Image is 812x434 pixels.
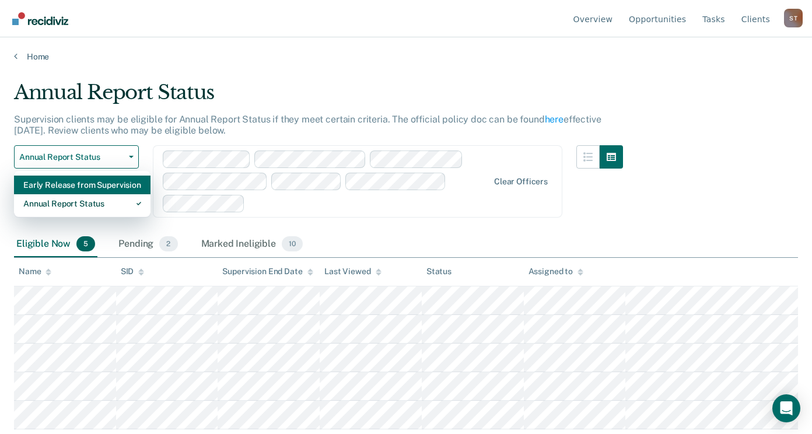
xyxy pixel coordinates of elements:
[282,236,303,251] span: 10
[23,176,141,194] div: Early Release from Supervision
[494,177,548,187] div: Clear officers
[76,236,95,251] span: 5
[159,236,177,251] span: 2
[116,232,180,257] div: Pending2
[19,152,124,162] span: Annual Report Status
[784,9,803,27] div: S T
[19,267,51,276] div: Name
[14,171,150,218] div: Dropdown Menu
[545,114,563,125] a: here
[528,267,583,276] div: Assigned to
[14,80,623,114] div: Annual Report Status
[426,267,452,276] div: Status
[12,12,68,25] img: Recidiviz
[784,9,803,27] button: Profile dropdown button
[121,267,145,276] div: SID
[222,267,313,276] div: Supervision End Date
[23,194,141,213] div: Annual Report Status
[772,394,800,422] div: Open Intercom Messenger
[14,51,798,62] a: Home
[199,232,305,257] div: Marked Ineligible10
[14,145,139,169] button: Annual Report Status
[14,232,97,257] div: Eligible Now5
[324,267,381,276] div: Last Viewed
[14,114,601,136] p: Supervision clients may be eligible for Annual Report Status if they meet certain criteria. The o...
